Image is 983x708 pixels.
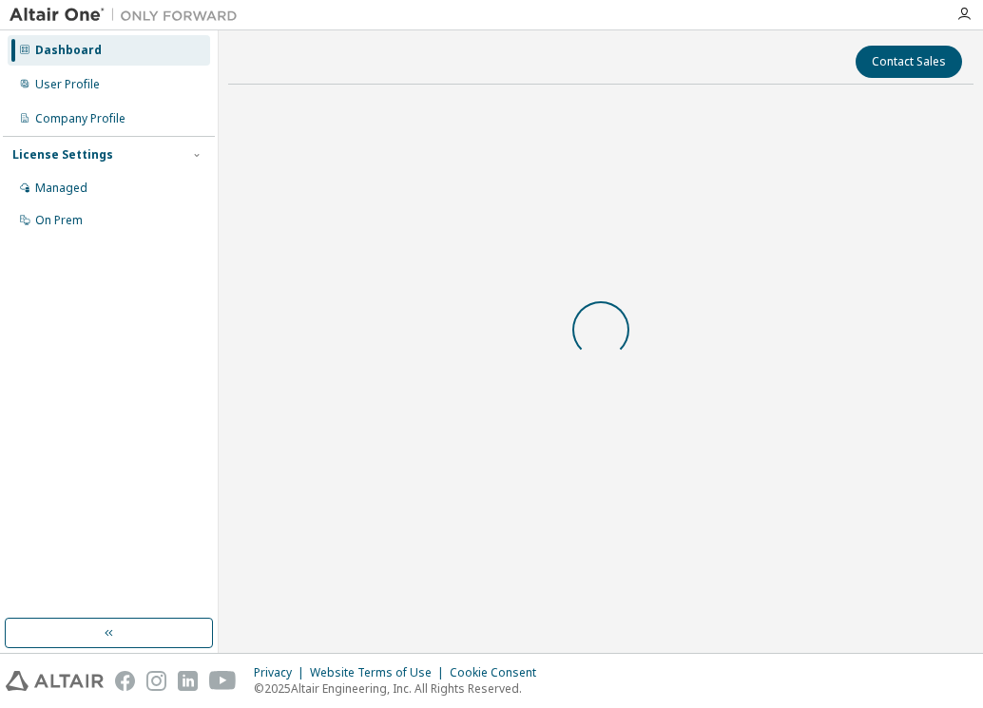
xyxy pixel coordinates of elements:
[35,77,100,92] div: User Profile
[178,671,198,691] img: linkedin.svg
[12,147,113,163] div: License Settings
[146,671,166,691] img: instagram.svg
[6,671,104,691] img: altair_logo.svg
[450,665,548,680] div: Cookie Consent
[254,665,310,680] div: Privacy
[115,671,135,691] img: facebook.svg
[209,671,237,691] img: youtube.svg
[254,680,548,697] p: © 2025 Altair Engineering, Inc. All Rights Reserved.
[10,6,247,25] img: Altair One
[35,111,125,126] div: Company Profile
[35,43,102,58] div: Dashboard
[35,181,87,196] div: Managed
[856,46,962,78] button: Contact Sales
[35,213,83,228] div: On Prem
[310,665,450,680] div: Website Terms of Use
